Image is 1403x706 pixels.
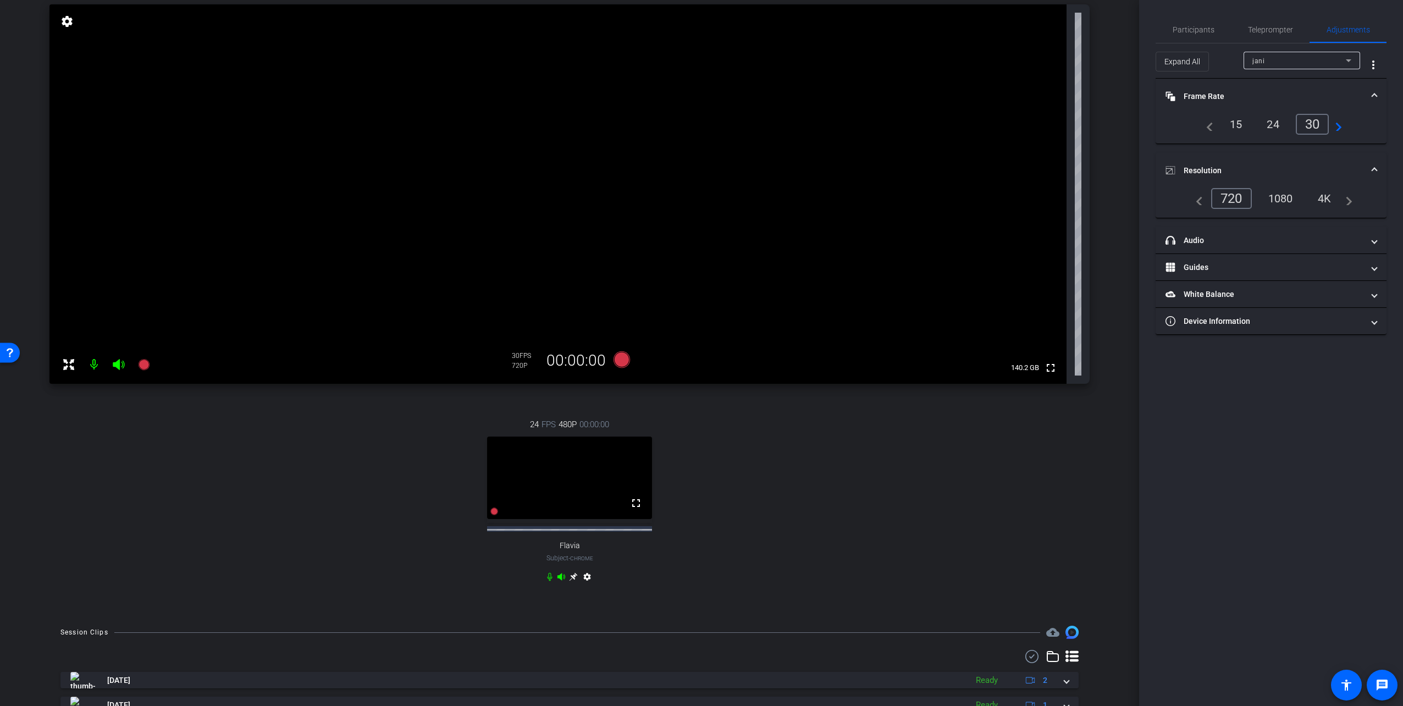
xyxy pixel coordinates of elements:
div: Resolution [1156,188,1387,218]
span: [DATE] [107,675,130,686]
span: - [568,554,570,562]
button: More Options for Adjustments Panel [1360,52,1387,78]
mat-panel-title: Guides [1166,262,1363,273]
mat-icon: navigate_before [1190,192,1203,205]
div: 00:00:00 [539,351,613,370]
mat-expansion-panel-header: Audio [1156,227,1387,253]
mat-icon: settings [581,572,594,586]
span: Teleprompter [1248,26,1293,34]
div: 720 [1211,188,1252,209]
mat-expansion-panel-header: White Balance [1156,281,1387,307]
div: 30 [1296,114,1329,135]
span: Subject [546,553,593,563]
mat-icon: navigate_next [1339,192,1352,205]
span: 24 [530,418,539,431]
button: Expand All [1156,52,1209,71]
span: FPS [520,352,531,360]
mat-expansion-panel-header: Frame Rate [1156,79,1387,114]
mat-icon: accessibility [1340,679,1353,692]
mat-expansion-panel-header: Resolution [1156,153,1387,188]
mat-icon: settings [59,15,75,28]
span: Chrome [570,555,593,561]
mat-icon: navigate_next [1329,118,1342,131]
span: 480P [559,418,577,431]
div: 720P [512,361,539,370]
mat-icon: more_vert [1367,58,1380,71]
mat-icon: message [1376,679,1389,692]
div: Frame Rate [1156,114,1387,144]
div: 30 [512,351,539,360]
mat-icon: fullscreen [1044,361,1057,374]
div: Session Clips [60,627,108,638]
mat-icon: navigate_before [1200,118,1213,131]
span: Flavia [560,541,580,550]
div: 24 [1258,115,1288,134]
span: Expand All [1164,51,1200,72]
span: 00:00:00 [579,418,609,431]
mat-panel-title: Audio [1166,235,1363,246]
img: Session clips [1065,626,1079,639]
mat-panel-title: White Balance [1166,289,1363,300]
mat-expansion-panel-header: Guides [1156,254,1387,280]
mat-panel-title: Resolution [1166,165,1363,176]
mat-icon: cloud_upload [1046,626,1059,639]
mat-panel-title: Device Information [1166,316,1363,327]
div: 4K [1310,189,1340,208]
span: Destinations for your clips [1046,626,1059,639]
mat-panel-title: Frame Rate [1166,91,1363,102]
div: 1080 [1260,189,1301,208]
mat-expansion-panel-header: thumb-nail[DATE]Ready2 [60,672,1079,688]
span: Participants [1173,26,1214,34]
div: 15 [1222,115,1251,134]
span: FPS [542,418,556,431]
span: 2 [1043,675,1047,686]
span: Adjustments [1327,26,1370,34]
div: Ready [970,674,1003,687]
mat-expansion-panel-header: Device Information [1156,308,1387,334]
span: jani [1252,57,1264,65]
mat-icon: fullscreen [629,497,643,510]
span: 140.2 GB [1007,361,1043,374]
img: thumb-nail [70,672,95,688]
